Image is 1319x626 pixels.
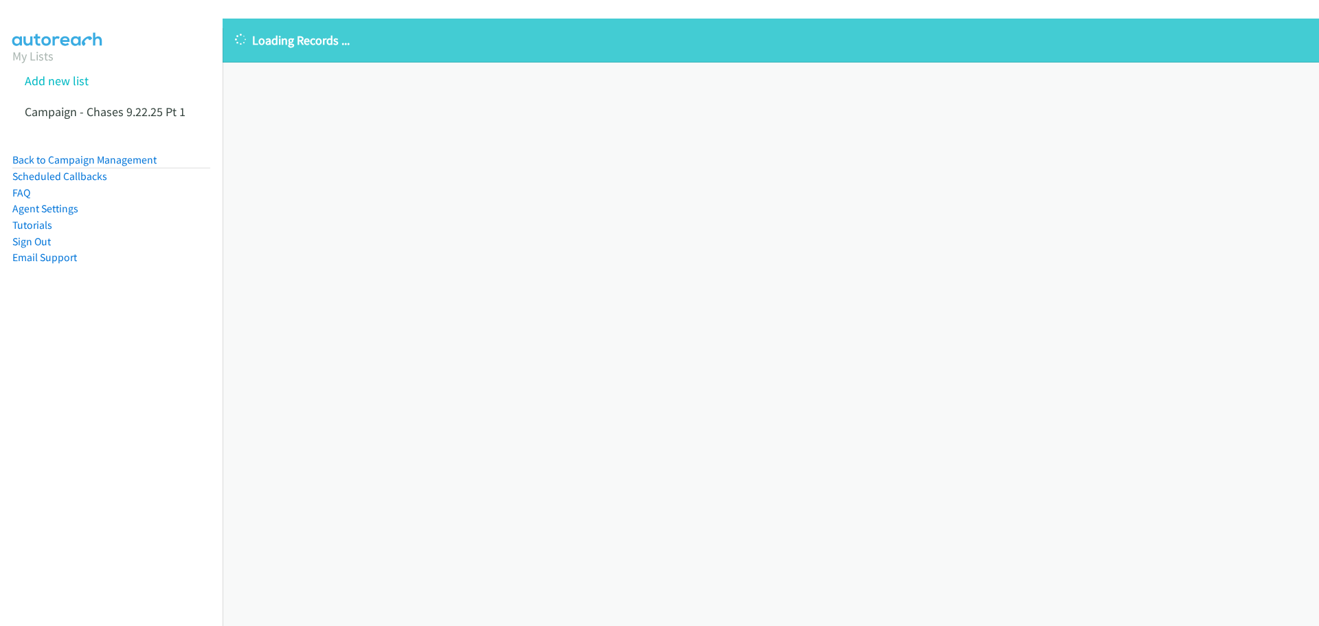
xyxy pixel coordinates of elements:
[12,202,78,215] a: Agent Settings
[25,104,185,120] a: Campaign - Chases 9.22.25 Pt 1
[12,48,54,64] a: My Lists
[12,251,77,264] a: Email Support
[12,153,157,166] a: Back to Campaign Management
[235,31,1307,49] p: Loading Records ...
[12,170,107,183] a: Scheduled Callbacks
[12,219,52,232] a: Tutorials
[12,186,30,199] a: FAQ
[12,235,51,248] a: Sign Out
[25,73,89,89] a: Add new list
